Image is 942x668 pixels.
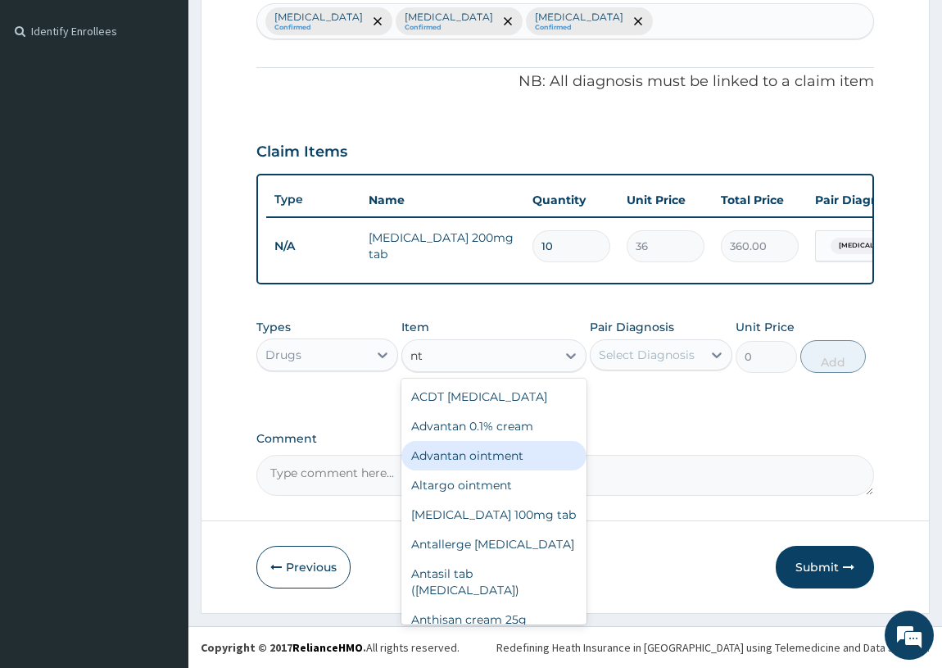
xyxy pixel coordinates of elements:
[360,221,524,270] td: [MEDICAL_DATA] 200mg tab
[274,24,363,32] small: Confirmed
[95,207,226,372] span: We're online!
[256,432,875,446] label: Comment
[256,143,347,161] h3: Claim Items
[831,238,908,254] span: [MEDICAL_DATA]
[256,546,351,588] button: Previous
[8,448,312,505] textarea: Type your message and hit 'Enter'
[269,8,308,48] div: Minimize live chat window
[401,529,586,559] div: Antallerge [MEDICAL_DATA]
[201,640,366,655] strong: Copyright © 2017 .
[535,24,623,32] small: Confirmed
[188,626,942,668] footer: All rights reserved.
[618,184,713,216] th: Unit Price
[401,382,586,411] div: ACDT [MEDICAL_DATA]
[360,184,524,216] th: Name
[401,470,586,500] div: Altargo ointment
[599,347,695,363] div: Select Diagnosis
[401,319,429,335] label: Item
[405,11,493,24] p: [MEDICAL_DATA]
[524,184,618,216] th: Quantity
[401,605,586,634] div: Anthisan cream 25g
[405,24,493,32] small: Confirmed
[401,411,586,441] div: Advantan 0.1% cream
[265,347,301,363] div: Drugs
[401,441,586,470] div: Advantan ointment
[266,231,360,261] td: N/A
[256,71,875,93] p: NB: All diagnosis must be linked to a claim item
[274,11,363,24] p: [MEDICAL_DATA]
[590,319,674,335] label: Pair Diagnosis
[535,11,623,24] p: [MEDICAL_DATA]
[401,500,586,529] div: [MEDICAL_DATA] 100mg tab
[85,92,275,113] div: Chat with us now
[500,14,515,29] span: remove selection option
[776,546,874,588] button: Submit
[800,340,866,373] button: Add
[292,640,363,655] a: RelianceHMO
[30,82,66,123] img: d_794563401_company_1708531726252_794563401
[370,14,385,29] span: remove selection option
[631,14,645,29] span: remove selection option
[401,559,586,605] div: Antasil tab ([MEDICAL_DATA])
[496,639,930,656] div: Redefining Heath Insurance in [GEOGRAPHIC_DATA] using Telemedicine and Data Science!
[736,319,795,335] label: Unit Price
[713,184,807,216] th: Total Price
[266,184,360,215] th: Type
[256,320,291,334] label: Types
